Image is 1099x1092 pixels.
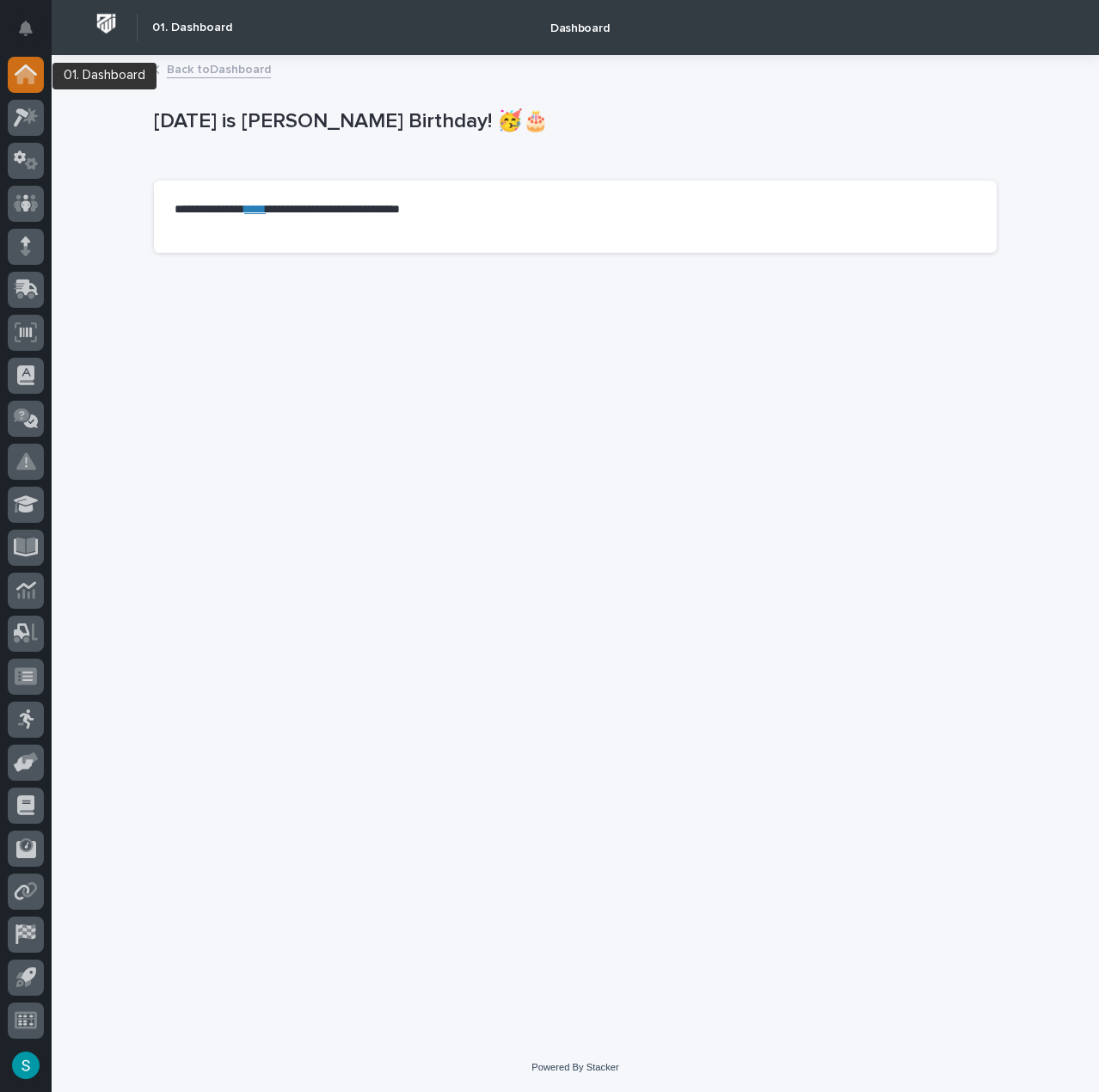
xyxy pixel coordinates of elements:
[531,1062,618,1072] a: Powered By Stacker
[8,1047,44,1083] button: users-avatar
[167,58,271,78] a: Back toDashboard
[90,8,122,40] img: Workspace Logo
[8,10,44,46] button: Notifications
[154,109,990,134] p: [DATE] is [PERSON_NAME] Birthday! 🥳🎂
[152,21,232,35] h2: 01. Dashboard
[21,21,44,48] div: Notifications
